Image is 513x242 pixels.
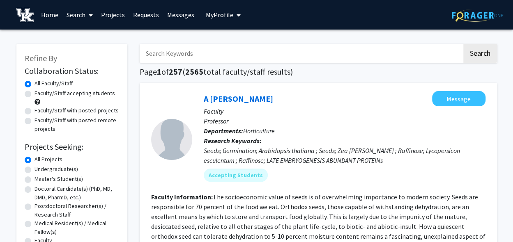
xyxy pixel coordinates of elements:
label: Faculty/Staff with posted projects [35,106,119,115]
b: Departments: [204,127,243,135]
a: Projects [97,0,129,29]
span: 2565 [185,66,203,77]
label: Master's Student(s) [35,175,83,183]
button: Message A Downie [432,91,485,106]
img: University of Kentucky Logo [16,8,34,22]
b: Faculty Information: [151,193,213,201]
label: Faculty/Staff accepting students [35,89,115,98]
label: Medical Resident(s) / Medical Fellow(s) [35,219,119,236]
span: Horticulture [243,127,275,135]
label: All Faculty/Staff [35,79,73,88]
iframe: Chat [6,205,35,236]
input: Search Keywords [140,44,462,63]
mat-chip: Accepting Students [204,169,268,182]
div: Seeds; Germination; Arabidopsis thaliana ; Seeds; Zea [PERSON_NAME] ; Raffinose; Lycopersicon esc... [204,146,485,165]
a: Requests [129,0,163,29]
button: Search [463,44,497,63]
h2: Projects Seeking: [25,142,119,152]
a: A [PERSON_NAME] [204,94,273,104]
label: Postdoctoral Researcher(s) / Research Staff [35,202,119,219]
span: My Profile [206,11,233,19]
a: Home [37,0,62,29]
label: All Projects [35,155,62,164]
label: Faculty/Staff with posted remote projects [35,116,119,133]
p: Faculty [204,106,485,116]
a: Messages [163,0,198,29]
h1: Page of ( total faculty/staff results) [140,67,497,77]
label: Undergraduate(s) [35,165,78,174]
span: Refine By [25,53,57,63]
b: Research Keywords: [204,137,262,145]
span: 1 [157,66,161,77]
h2: Collaboration Status: [25,66,119,76]
a: Search [62,0,97,29]
span: 257 [169,66,182,77]
img: ForagerOne Logo [452,9,503,22]
p: Professor [204,116,485,126]
label: Doctoral Candidate(s) (PhD, MD, DMD, PharmD, etc.) [35,185,119,202]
